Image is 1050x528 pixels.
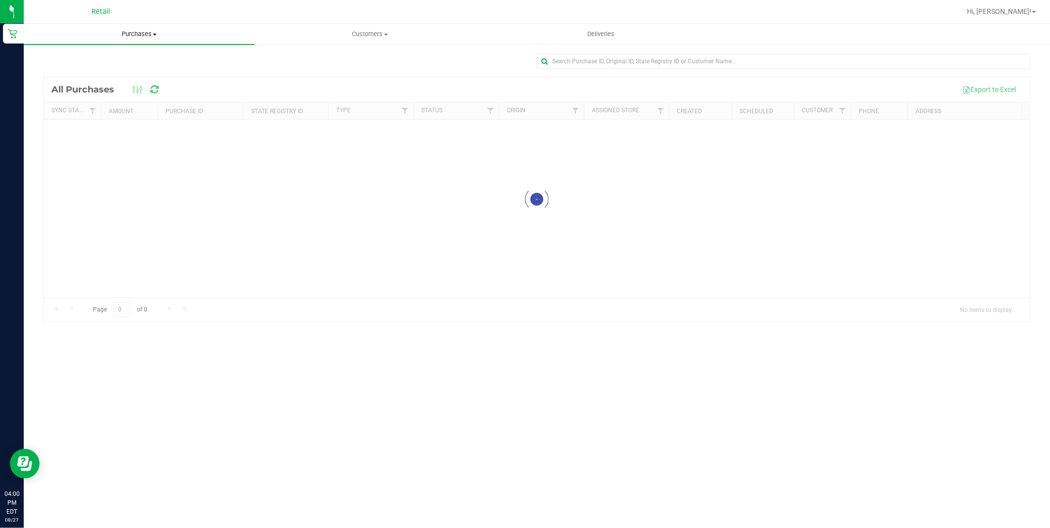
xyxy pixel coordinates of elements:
span: Customers [255,30,485,39]
p: 04:00 PM EDT [4,489,19,516]
span: Purchases [24,30,255,39]
iframe: Resource center [10,449,40,479]
input: Search Purchase ID, Original ID, State Registry ID or Customer Name... [537,54,1030,69]
a: Purchases [24,24,255,44]
inline-svg: Retail [7,29,17,39]
a: Customers [255,24,485,44]
span: Retail [91,7,110,16]
a: Deliveries [485,24,716,44]
span: Hi, [PERSON_NAME]! [967,7,1031,15]
p: 08/27 [4,516,19,524]
span: Deliveries [574,30,628,39]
